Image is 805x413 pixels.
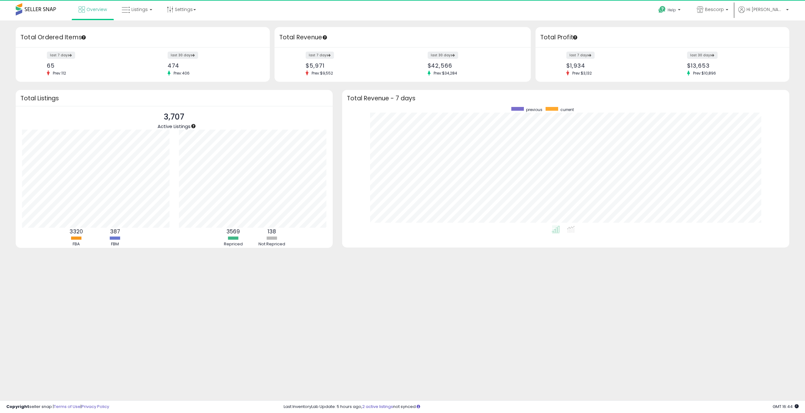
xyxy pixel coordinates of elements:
span: Overview [86,6,107,13]
div: $13,653 [687,62,778,69]
h3: Total Revenue [279,33,526,42]
div: Repriced [214,241,252,247]
span: Prev: $34,284 [430,70,460,76]
p: 3,707 [158,111,191,123]
div: Tooltip anchor [81,35,86,40]
b: 3320 [69,228,83,235]
span: Prev: $10,896 [690,70,719,76]
b: 3569 [226,228,240,235]
label: last 30 days [428,52,458,59]
span: Prev: $9,552 [308,70,336,76]
div: Tooltip anchor [572,35,578,40]
b: 138 [268,228,276,235]
span: Bescorp [705,6,724,13]
span: Prev: 112 [50,70,69,76]
a: Help [653,1,687,20]
div: Tooltip anchor [322,35,328,40]
div: 65 [47,62,138,69]
i: Get Help [658,6,666,14]
h3: Total Profit [540,33,785,42]
a: Hi [PERSON_NAME] [738,6,789,20]
h3: Total Listings [20,96,328,101]
div: FBM [96,241,134,247]
h3: Total Ordered Items [20,33,265,42]
div: $42,566 [428,62,520,69]
label: last 7 days [306,52,334,59]
span: Active Listings [158,123,191,130]
span: Help [668,7,676,13]
span: Prev: 406 [170,70,193,76]
div: 474 [168,62,259,69]
div: Tooltip anchor [191,123,196,129]
label: last 30 days [168,52,198,59]
div: Not Repriced [253,241,291,247]
label: last 7 days [566,52,595,59]
b: 387 [110,228,120,235]
span: previous [526,107,542,112]
span: Prev: $3,132 [569,70,595,76]
label: last 7 days [47,52,75,59]
span: Listings [131,6,148,13]
div: $5,971 [306,62,398,69]
div: $1,934 [566,62,658,69]
span: Hi [PERSON_NAME] [747,6,784,13]
label: last 30 days [687,52,718,59]
div: FBA [58,241,95,247]
h3: Total Revenue - 7 days [347,96,785,101]
span: current [560,107,574,112]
